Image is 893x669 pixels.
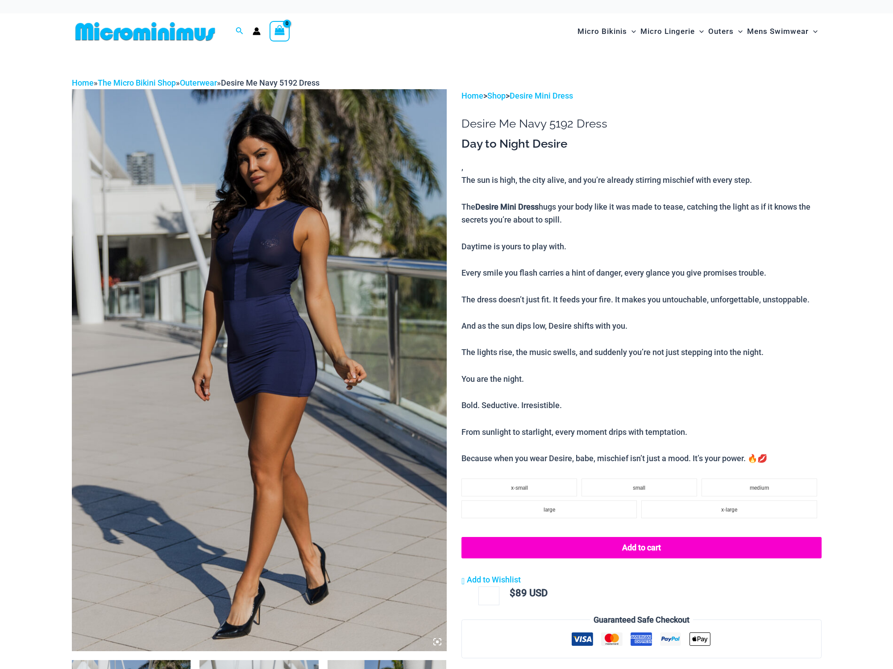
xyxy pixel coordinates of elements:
a: Search icon link [236,26,244,37]
span: Outers [708,20,734,43]
a: Micro LingerieMenu ToggleMenu Toggle [638,18,706,45]
span: x-large [721,507,737,513]
a: Mens SwimwearMenu ToggleMenu Toggle [745,18,820,45]
span: Mens Swimwear [747,20,809,43]
a: Add to Wishlist [461,573,521,586]
span: Desire Me Navy 5192 Dress [221,78,320,87]
h1: Desire Me Navy 5192 Dress [461,117,821,131]
b: Desire Mini Dress [475,202,539,211]
span: large [544,507,555,513]
a: Desire Mini Dress [510,91,573,100]
legend: Guaranteed Safe Checkout [590,613,693,627]
a: Micro BikinisMenu ToggleMenu Toggle [575,18,638,45]
span: Menu Toggle [809,20,818,43]
span: medium [750,485,769,491]
button: Add to cart [461,537,821,558]
span: Menu Toggle [734,20,743,43]
li: x-large [641,500,817,518]
a: Shop [487,91,506,100]
p: > > [461,89,821,103]
nav: Site Navigation [574,17,822,46]
li: small [581,479,697,496]
span: Menu Toggle [695,20,704,43]
span: Add to Wishlist [467,575,521,584]
img: Desire Me Navy 5192 Dress [72,89,447,651]
span: Micro Lingerie [640,20,695,43]
li: x-small [461,479,577,496]
img: MM SHOP LOGO FLAT [72,21,219,41]
span: small [633,485,645,491]
a: View Shopping Cart, empty [270,21,290,41]
span: x-small [511,485,528,491]
input: Product quantity [478,586,499,605]
span: Menu Toggle [627,20,636,43]
span: » » » [72,78,320,87]
div: , [461,136,821,465]
a: Outerwear [180,78,217,87]
span: $ [510,587,515,599]
a: Home [72,78,94,87]
a: Account icon link [253,27,261,35]
li: large [461,500,637,518]
h3: Day to Night Desire [461,136,821,152]
p: The sun is high, the city alive, and you’re already stirring mischief with every step. The hugs y... [461,173,821,465]
bdi: 89 USD [510,587,548,599]
a: The Micro Bikini Shop [98,78,176,87]
a: OutersMenu ToggleMenu Toggle [706,18,745,45]
a: Home [461,91,483,100]
li: medium [702,479,817,496]
span: Micro Bikinis [577,20,627,43]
